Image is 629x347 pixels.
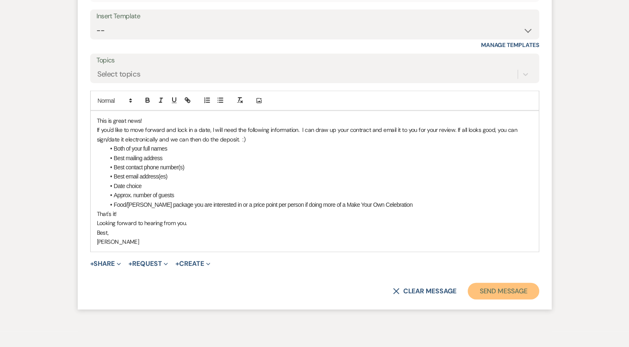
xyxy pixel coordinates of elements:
[105,172,533,181] li: Best email address(es)
[96,55,533,67] label: Topics
[175,260,179,267] span: +
[97,125,533,144] p: If you'd like to move forward and lock in a date, I will need the following information. I can dr...
[393,288,456,295] button: Clear message
[97,237,533,246] p: [PERSON_NAME]
[105,200,533,209] li: Food/[PERSON_NAME] package you are interested in or a price point per person if doing more of a M...
[97,209,533,218] p: That's it!
[105,191,533,200] li: Approx. number of guests
[90,260,121,267] button: Share
[105,163,533,172] li: Best contact phone number(s)
[128,260,168,267] button: Request
[481,41,539,49] a: Manage Templates
[128,260,132,267] span: +
[175,260,210,267] button: Create
[105,154,533,163] li: Best mailing address
[97,228,533,237] p: Best,
[96,10,533,22] div: Insert Template
[90,260,94,267] span: +
[468,283,539,300] button: Send Message
[97,116,533,125] p: This is great news!
[105,181,533,191] li: Date choice
[105,144,533,153] li: Both of your full names
[97,218,533,228] p: Looking forward to hearing from you.
[97,69,141,80] div: Select topics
